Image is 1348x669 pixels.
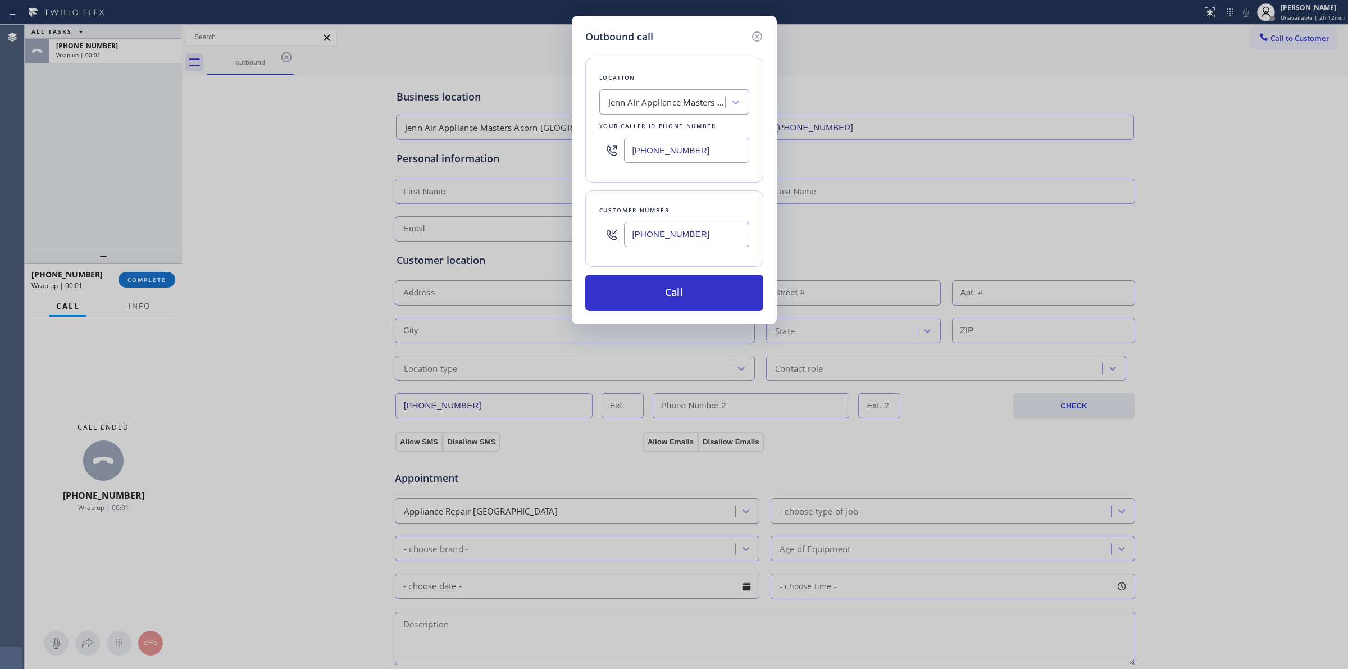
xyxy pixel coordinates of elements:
[585,29,653,44] h5: Outbound call
[608,96,726,109] div: Jenn Air Appliance Masters Acorn [GEOGRAPHIC_DATA]
[585,275,763,311] button: Call
[624,222,749,247] input: (123) 456-7890
[599,120,749,132] div: Your caller id phone number
[599,204,749,216] div: Customer number
[624,138,749,163] input: (123) 456-7890
[599,72,749,84] div: Location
